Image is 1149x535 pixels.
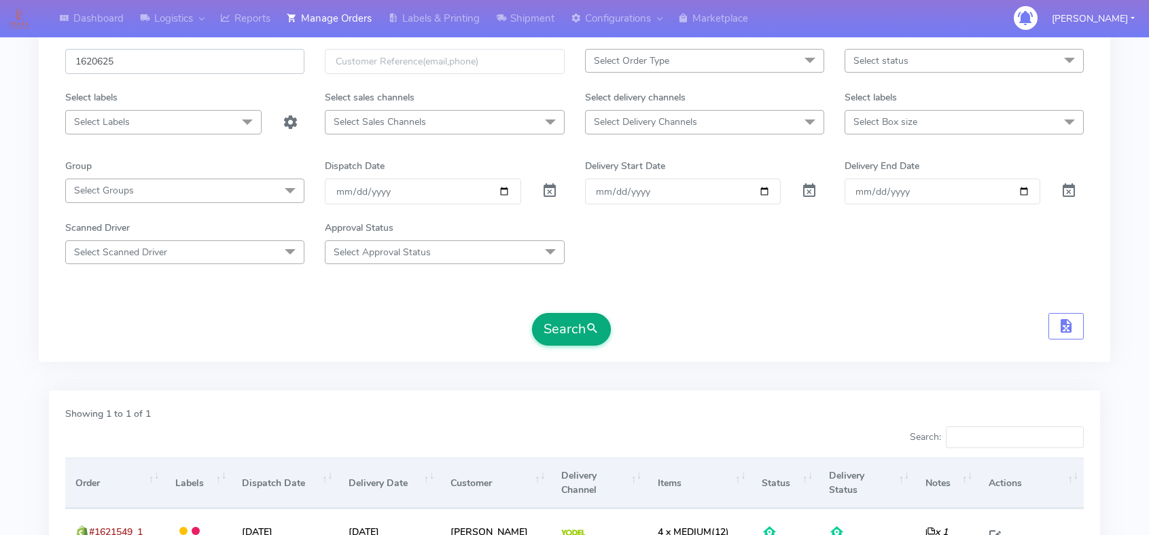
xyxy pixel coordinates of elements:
span: Select Delivery Channels [594,115,697,128]
th: Order: activate to sort column ascending [65,458,164,509]
span: Select Sales Channels [334,115,426,128]
span: Select Order Type [594,54,669,67]
label: Search: [910,426,1084,448]
th: Delivery Channel: activate to sort column ascending [551,458,648,509]
th: Labels: activate to sort column ascending [164,458,232,509]
input: Order Id [65,49,304,74]
label: Select delivery channels [585,90,686,105]
label: Select labels [845,90,897,105]
span: Select Groups [74,184,134,197]
button: Search [532,313,611,346]
th: Notes: activate to sort column ascending [915,458,978,509]
span: Select Labels [74,115,130,128]
th: Dispatch Date: activate to sort column ascending [232,458,338,509]
th: Delivery Status: activate to sort column ascending [819,458,915,509]
label: Dispatch Date [325,159,385,173]
th: Actions: activate to sort column ascending [978,458,1084,509]
button: [PERSON_NAME] [1042,5,1145,33]
label: Select sales channels [325,90,414,105]
label: Showing 1 to 1 of 1 [65,407,151,421]
th: Delivery Date: activate to sort column ascending [338,458,440,509]
label: Delivery End Date [845,159,919,173]
label: Delivery Start Date [585,159,665,173]
span: Select Scanned Driver [74,246,167,259]
span: Select status [853,54,908,67]
label: Select labels [65,90,118,105]
th: Items: activate to sort column ascending [648,458,752,509]
label: Group [65,159,92,173]
input: Customer Reference(email,phone) [325,49,564,74]
span: Select Approval Status [334,246,431,259]
label: Scanned Driver [65,221,130,235]
span: Select Box size [853,115,917,128]
input: Search: [946,426,1084,448]
label: Approval Status [325,221,393,235]
th: Status: activate to sort column ascending [752,458,819,509]
th: Customer: activate to sort column ascending [440,458,550,509]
